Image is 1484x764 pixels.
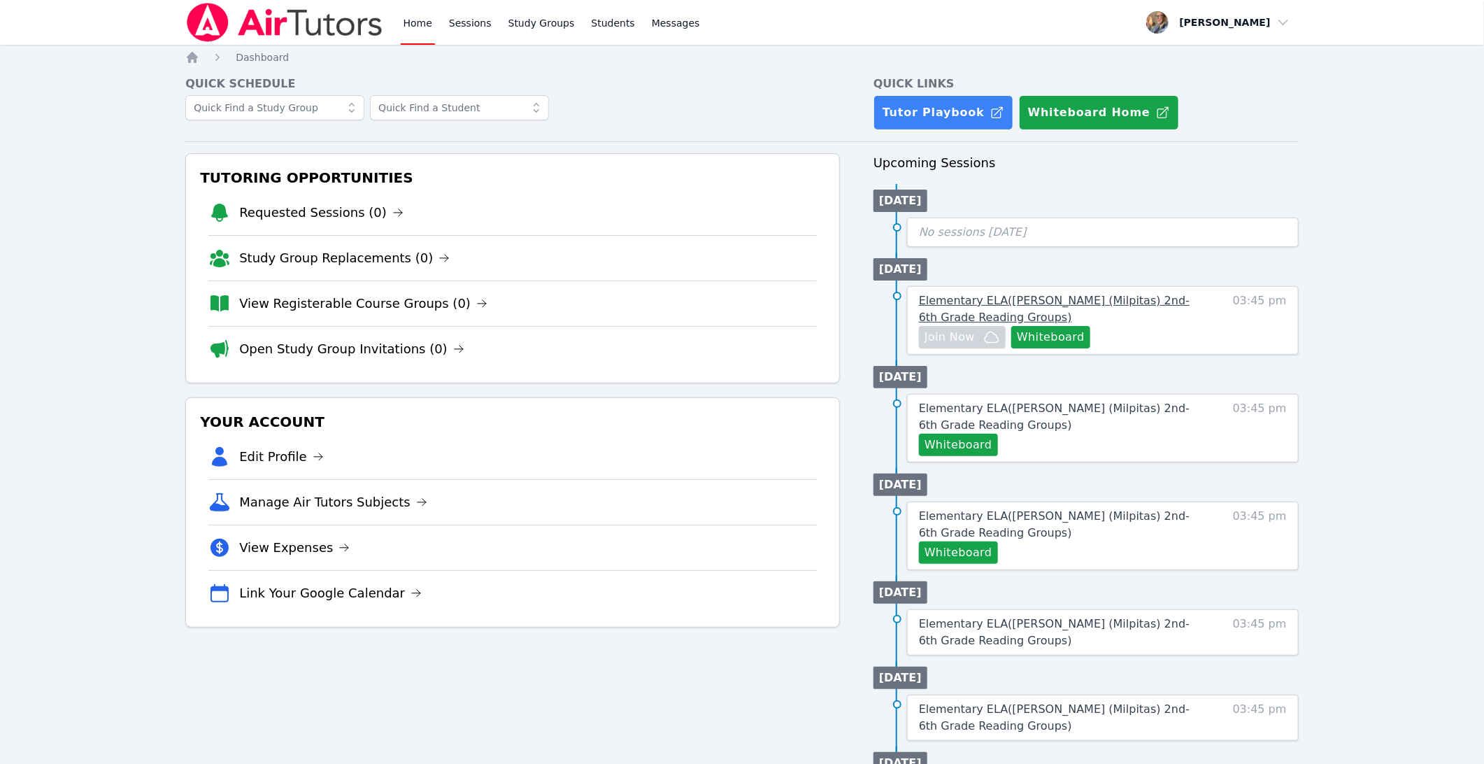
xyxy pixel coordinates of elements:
[1011,326,1090,348] button: Whiteboard
[873,153,1299,173] h3: Upcoming Sessions
[919,701,1194,735] a: Elementary ELA([PERSON_NAME] (Milpitas) 2nd-6th Grade Reading Groups)
[370,95,549,120] input: Quick Find a Student
[919,225,1027,239] span: No sessions [DATE]
[185,3,383,42] img: Air Tutors
[873,474,927,496] li: [DATE]
[185,76,840,92] h4: Quick Schedule
[239,493,427,512] a: Manage Air Tutors Subjects
[873,581,927,604] li: [DATE]
[239,538,350,558] a: View Expenses
[919,402,1190,432] span: Elementary ELA ( [PERSON_NAME] (Milpitas) 2nd-6th Grade Reading Groups )
[873,258,927,281] li: [DATE]
[919,294,1190,324] span: Elementary ELA ( [PERSON_NAME] (Milpitas) 2nd-6th Grade Reading Groups )
[239,447,324,467] a: Edit Profile
[919,509,1190,539] span: Elementary ELA ( [PERSON_NAME] (Milpitas) 2nd-6th Grade Reading Groups )
[919,542,998,564] button: Whiteboard
[185,95,364,120] input: Quick Find a Study Group
[197,165,828,190] h3: Tutoring Opportunities
[1233,400,1287,456] span: 03:45 pm
[1233,701,1287,735] span: 03:45 pm
[236,50,289,64] a: Dashboard
[239,583,422,603] a: Link Your Google Calendar
[239,203,404,222] a: Requested Sessions (0)
[919,326,1006,348] button: Join Now
[919,292,1194,326] a: Elementary ELA([PERSON_NAME] (Milpitas) 2nd-6th Grade Reading Groups)
[873,95,1013,130] a: Tutor Playbook
[1233,508,1287,564] span: 03:45 pm
[919,434,998,456] button: Whiteboard
[197,409,828,434] h3: Your Account
[925,329,975,346] span: Join Now
[919,508,1194,542] a: Elementary ELA([PERSON_NAME] (Milpitas) 2nd-6th Grade Reading Groups)
[873,190,927,212] li: [DATE]
[1233,616,1287,649] span: 03:45 pm
[236,52,289,63] span: Dashboard
[652,16,700,30] span: Messages
[919,617,1190,647] span: Elementary ELA ( [PERSON_NAME] (Milpitas) 2nd-6th Grade Reading Groups )
[873,76,1299,92] h4: Quick Links
[919,400,1194,434] a: Elementary ELA([PERSON_NAME] (Milpitas) 2nd-6th Grade Reading Groups)
[1019,95,1179,130] button: Whiteboard Home
[919,702,1190,733] span: Elementary ELA ( [PERSON_NAME] (Milpitas) 2nd-6th Grade Reading Groups )
[239,339,464,359] a: Open Study Group Invitations (0)
[873,667,927,689] li: [DATE]
[239,248,450,268] a: Study Group Replacements (0)
[185,50,1299,64] nav: Breadcrumb
[239,294,487,313] a: View Registerable Course Groups (0)
[873,366,927,388] li: [DATE]
[919,616,1194,649] a: Elementary ELA([PERSON_NAME] (Milpitas) 2nd-6th Grade Reading Groups)
[1233,292,1287,348] span: 03:45 pm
